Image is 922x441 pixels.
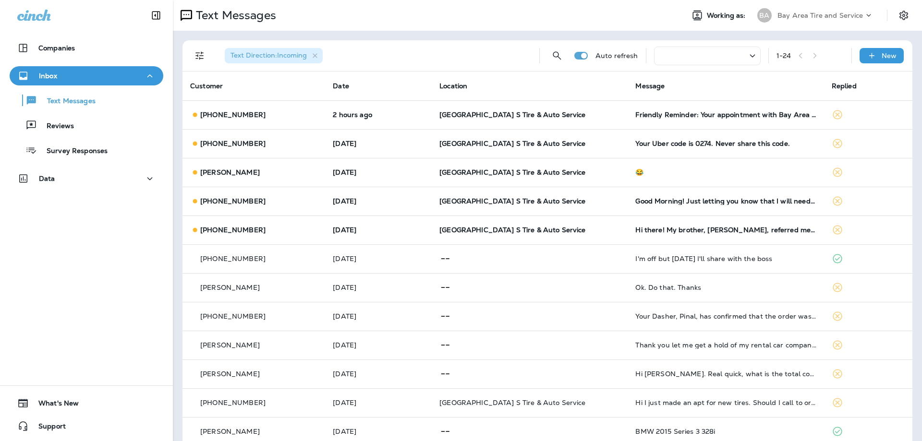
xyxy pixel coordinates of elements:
[333,312,424,320] p: Aug 6, 2025 02:24 PM
[143,6,170,25] button: Collapse Sidebar
[190,46,209,65] button: Filters
[707,12,748,20] span: Working as:
[776,52,791,60] div: 1 - 24
[635,111,816,119] div: Friendly Reminder: Your appointment with Bay Area Tire & Service - Eldersburg is booked for Augus...
[439,197,585,205] span: [GEOGRAPHIC_DATA] S Tire & Auto Service
[777,12,863,19] p: Bay Area Tire and Service
[333,226,424,234] p: Aug 8, 2025 09:31 AM
[200,111,266,119] p: [PHONE_NUMBER]
[895,7,912,24] button: Settings
[37,122,74,131] p: Reviews
[635,255,816,262] div: I'm off but tomorrow I'll share with the boss
[10,169,163,188] button: Data
[200,284,260,291] p: [PERSON_NAME]
[192,8,276,23] p: Text Messages
[200,197,266,205] p: [PHONE_NUMBER]
[200,226,266,234] p: [PHONE_NUMBER]
[29,399,79,411] span: What's New
[635,399,816,406] div: Hi I just made an apt for new tires. Should I call to order the specific tires I want?
[200,255,266,262] p: [PHONE_NUMBER]
[200,370,260,378] p: [PERSON_NAME]
[10,417,163,436] button: Support
[333,82,349,90] span: Date
[635,140,816,147] div: Your Uber code is 0274. Never share this code.
[439,398,585,407] span: [GEOGRAPHIC_DATA] S Tire & Auto Service
[439,110,585,119] span: [GEOGRAPHIC_DATA] S Tire & Auto Service
[439,82,467,90] span: Location
[200,399,266,406] p: [PHONE_NUMBER]
[333,168,424,176] p: Aug 10, 2025 10:02 AM
[635,428,816,435] div: BMW 2015 Series 3 328i
[39,175,55,182] p: Data
[547,46,567,65] button: Search Messages
[832,82,857,90] span: Replied
[635,341,816,349] div: Thank you let me get a hold of my rental car company and see if I can keep the car until Friday m...
[635,312,816,320] div: Your Dasher, Pinal, has confirmed that the order was handed to you. Please reach out to Pinal at ...
[333,140,424,147] p: Aug 11, 2025 11:26 AM
[333,197,424,205] p: Aug 10, 2025 08:20 AM
[635,197,816,205] div: Good Morning! Just letting you know that I will need to reschedule my appointment tomorrow
[230,51,307,60] span: Text Direction : Incoming
[200,341,260,349] p: [PERSON_NAME]
[882,52,897,60] p: New
[635,168,816,176] div: 😂
[200,168,260,176] p: [PERSON_NAME]
[333,341,424,349] p: Aug 6, 2025 12:16 PM
[333,284,424,291] p: Aug 6, 2025 02:39 PM
[10,115,163,135] button: Reviews
[38,44,75,52] p: Companies
[757,8,772,23] div: BA
[200,140,266,147] p: [PHONE_NUMBER]
[37,147,108,156] p: Survey Responses
[10,66,163,85] button: Inbox
[595,52,638,60] p: Auto refresh
[439,168,585,177] span: [GEOGRAPHIC_DATA] S Tire & Auto Service
[333,370,424,378] p: Aug 6, 2025 12:15 PM
[439,139,585,148] span: [GEOGRAPHIC_DATA] S Tire & Auto Service
[10,38,163,58] button: Companies
[635,370,816,378] div: Hi Rick. Real quick, what is the total cost estimate on replacing that axel oil leak?
[10,140,163,160] button: Survey Responses
[333,255,424,262] p: Aug 6, 2025 03:13 PM
[333,399,424,406] p: Aug 6, 2025 12:02 PM
[635,284,816,291] div: Ok. Do that. Thanks
[39,72,57,80] p: Inbox
[37,97,96,106] p: Text Messages
[200,428,260,435] p: [PERSON_NAME]
[200,312,266,320] p: [PHONE_NUMBER]
[10,393,163,413] button: What's New
[190,82,223,90] span: Customer
[439,226,585,234] span: [GEOGRAPHIC_DATA] S Tire & Auto Service
[635,226,816,234] div: Hi there! My brother, Pat O’Neil, referred me to you for work on my 2012 Acura MDX. Would it be O...
[10,90,163,110] button: Text Messages
[29,422,66,434] span: Support
[635,82,665,90] span: Message
[333,111,424,119] p: Aug 13, 2025 08:03 AM
[333,428,424,435] p: Aug 5, 2025 07:26 PM
[225,48,323,63] div: Text Direction:Incoming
